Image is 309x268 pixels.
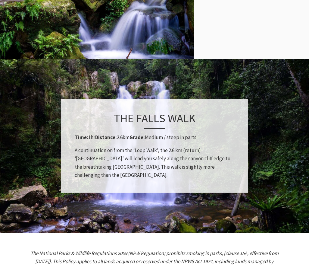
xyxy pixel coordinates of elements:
strong: Grade: [130,134,145,141]
strong: Time: [75,134,88,141]
p: A continuation on from the ‘Loop Walk’, the 2.6 km (return) ‘[GEOGRAPHIC_DATA]’ will lead you saf... [75,146,234,179]
strong: Distance: [95,134,117,141]
p: 1hr 2.6km Medium / steep in parts [75,133,234,142]
h3: The Falls Walk [75,111,234,129]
